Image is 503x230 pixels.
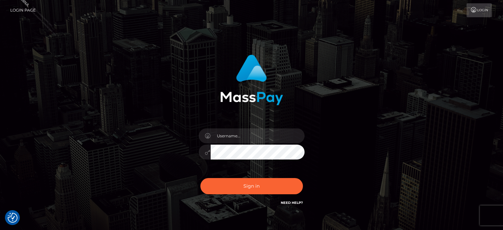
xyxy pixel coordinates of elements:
img: MassPay Login [220,55,283,105]
a: Login Page [10,3,36,17]
a: Need Help? [281,201,303,205]
button: Sign in [200,178,303,194]
a: Login [467,3,492,17]
input: Username... [211,128,305,143]
img: Revisit consent button [8,213,18,223]
button: Consent Preferences [8,213,18,223]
